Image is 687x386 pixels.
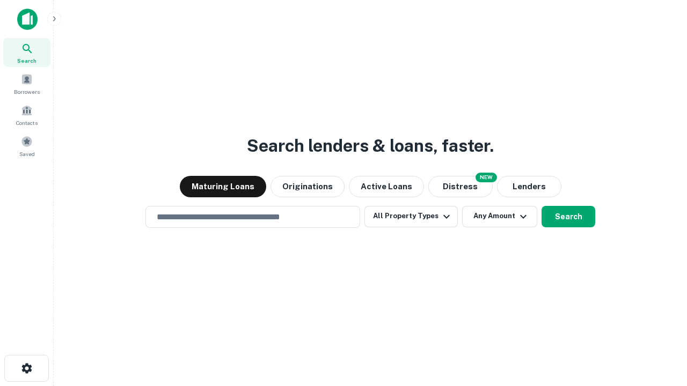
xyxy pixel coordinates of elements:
button: Maturing Loans [180,176,266,197]
button: Search [542,206,595,227]
span: Borrowers [14,87,40,96]
span: Contacts [16,118,38,127]
button: Any Amount [462,206,537,227]
h3: Search lenders & loans, faster. [247,133,494,159]
a: Borrowers [3,69,50,98]
a: Contacts [3,100,50,129]
div: NEW [476,173,497,182]
img: capitalize-icon.png [17,9,38,30]
button: Search distressed loans with lien and other non-mortgage details. [428,176,493,197]
button: All Property Types [364,206,458,227]
button: Active Loans [349,176,424,197]
button: Lenders [497,176,561,197]
span: Search [17,56,36,65]
span: Saved [19,150,35,158]
a: Search [3,38,50,67]
a: Saved [3,131,50,160]
iframe: Chat Widget [633,300,687,352]
button: Originations [271,176,345,197]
